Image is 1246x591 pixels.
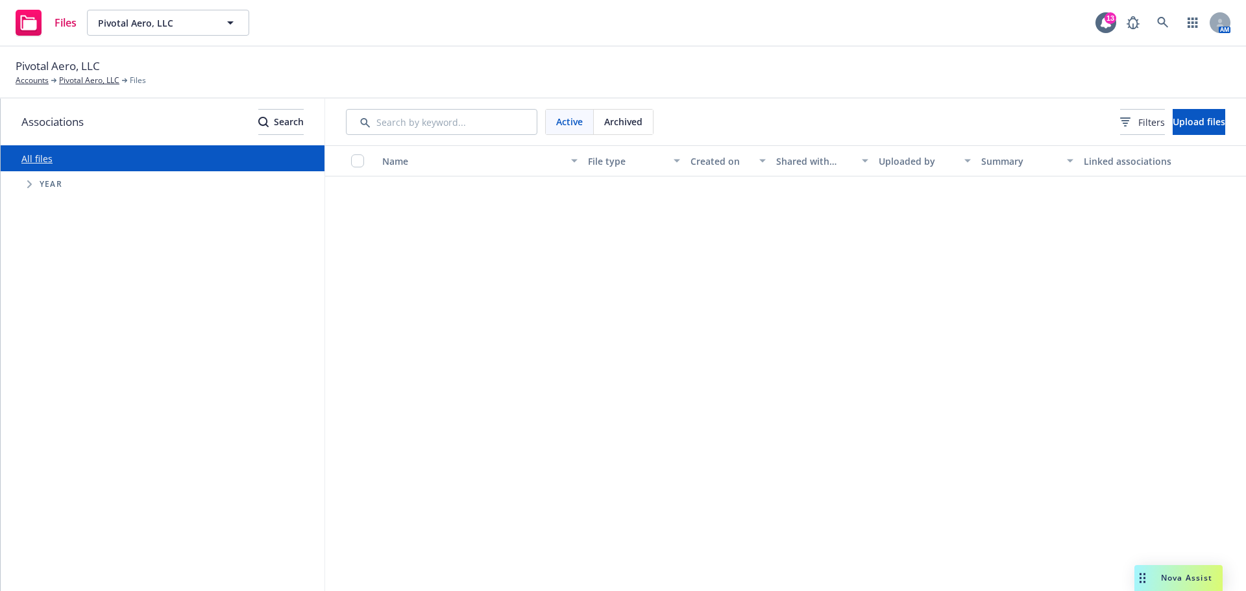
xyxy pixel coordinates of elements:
[583,145,685,176] button: File type
[382,154,563,168] div: Name
[21,114,84,130] span: Associations
[1,171,324,197] div: Tree Example
[1120,109,1165,135] button: Filters
[879,154,957,168] div: Uploaded by
[1150,10,1176,36] a: Search
[1105,12,1116,24] div: 13
[87,10,249,36] button: Pivotal Aero, LLC
[258,110,304,134] div: Search
[771,145,873,176] button: Shared with client
[1120,115,1165,129] span: Filters
[690,154,751,168] div: Created on
[1084,154,1176,168] div: Linked associations
[21,152,53,165] a: All files
[59,75,119,86] a: Pivotal Aero, LLC
[976,145,1079,176] button: Summary
[1120,10,1146,36] a: Report a Bug
[55,18,77,28] span: Files
[556,115,583,128] span: Active
[130,75,146,86] span: Files
[98,16,210,30] span: Pivotal Aero, LLC
[1180,10,1206,36] a: Switch app
[1173,109,1225,135] button: Upload files
[873,145,976,176] button: Uploaded by
[1161,572,1212,583] span: Nova Assist
[1079,145,1181,176] button: Linked associations
[16,58,100,75] span: Pivotal Aero, LLC
[776,154,854,168] div: Shared with client
[1138,115,1165,129] span: Filters
[604,115,642,128] span: Archived
[346,109,537,135] input: Search by keyword...
[377,145,583,176] button: Name
[258,117,269,127] svg: Search
[10,5,82,41] a: Files
[1173,115,1225,128] span: Upload files
[351,154,364,167] input: Select all
[685,145,771,176] button: Created on
[16,75,49,86] a: Accounts
[1134,565,1223,591] button: Nova Assist
[1134,565,1151,591] div: Drag to move
[258,109,304,135] button: SearchSearch
[40,180,62,188] span: Year
[588,154,666,168] div: File type
[981,154,1059,168] div: Summary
